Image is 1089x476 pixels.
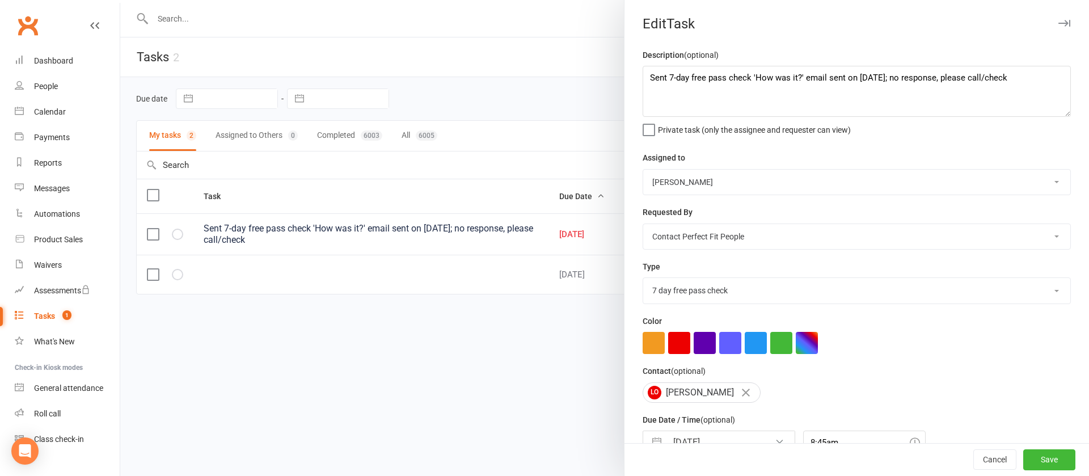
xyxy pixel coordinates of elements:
a: Class kiosk mode [15,427,120,452]
a: What's New [15,329,120,355]
span: 1 [62,310,71,320]
button: Clear Date [770,432,790,453]
a: Roll call [15,401,120,427]
div: [PERSON_NAME] [643,382,761,403]
div: Open Intercom Messenger [11,437,39,465]
a: Automations [15,201,120,227]
label: Type [643,260,660,273]
label: Color [643,315,662,327]
label: Contact [643,365,706,377]
label: Assigned to [643,151,685,164]
div: General attendance [34,384,103,393]
a: General attendance kiosk mode [15,376,120,401]
textarea: Sent 7-day free pass check 'How was it?' email sent on [DATE]; no response, please call/check [643,66,1071,117]
a: Calendar [15,99,120,125]
div: Calendar [34,107,66,116]
label: Due Date / Time [643,414,735,426]
label: Description [643,49,719,61]
div: Roll call [34,409,61,418]
div: Edit Task [624,16,1089,32]
div: Reports [34,158,62,167]
div: Automations [34,209,80,218]
small: (optional) [684,50,719,60]
div: Assessments [34,286,90,295]
a: Payments [15,125,120,150]
button: Cancel [973,450,1016,470]
a: Tasks 1 [15,304,120,329]
span: LO [648,386,661,399]
a: Messages [15,176,120,201]
a: Product Sales [15,227,120,252]
small: (optional) [671,367,706,376]
div: Waivers [34,260,62,269]
span: Private task (only the assignee and requester can view) [658,121,851,134]
div: Class check-in [34,435,84,444]
div: Dashboard [34,56,73,65]
a: Dashboard [15,48,120,74]
div: Messages [34,184,70,193]
label: Requested By [643,206,693,218]
div: What's New [34,337,75,346]
div: People [34,82,58,91]
div: Tasks [34,311,55,321]
a: Reports [15,150,120,176]
a: People [15,74,120,99]
a: Assessments [15,278,120,304]
button: Save [1023,450,1075,470]
div: Product Sales [34,235,83,244]
a: Waivers [15,252,120,278]
div: Payments [34,133,70,142]
a: Clubworx [14,11,42,40]
small: (optional) [700,415,735,424]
